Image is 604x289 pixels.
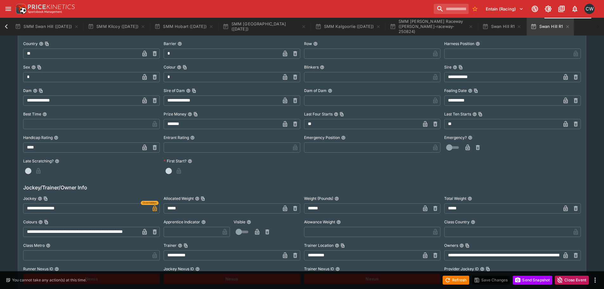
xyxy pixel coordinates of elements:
p: Entrant Rating [164,135,189,140]
button: Copy To Clipboard [39,89,43,93]
button: SMM Kilcoy ([DATE]) [84,18,149,36]
button: OwnersCopy To Clipboard [459,243,464,248]
button: Blinkers [320,65,324,69]
p: Prize Money [164,111,186,117]
button: Copy To Clipboard [465,243,470,248]
img: PriceKinetics [28,4,75,9]
button: Copy To Clipboard [43,196,48,201]
button: Harness Position [476,42,480,46]
button: CountryCopy To Clipboard [39,42,43,46]
button: SMM Swan Hill ([DATE]) [11,18,83,36]
p: Trainer Nexus ID [304,266,334,272]
button: open drawer [3,3,14,15]
p: Handicap Rating [23,135,53,140]
button: more [591,276,599,284]
p: Sex [23,64,30,70]
button: Copy To Clipboard [192,89,196,93]
button: TrainerCopy To Clipboard [178,243,182,248]
button: Copy To Clipboard [474,89,478,93]
p: Colours [23,219,37,225]
button: SMM Hobart ([DATE]) [151,18,218,36]
button: Class Country [471,220,475,224]
button: Swan Hill R1 [478,18,525,36]
p: Class Country [444,219,470,225]
button: Documentation [556,3,567,15]
button: Copy To Clipboard [458,65,463,69]
button: Swan Hill R1 [527,18,574,36]
button: Copy To Clipboard [184,243,188,248]
input: search [434,4,469,14]
button: JockeyCopy To Clipboard [38,196,42,201]
p: Provider Jockey ID [444,266,479,272]
button: Handicap Rating [54,135,58,140]
p: Jockey [23,196,36,201]
button: Visible [247,220,251,224]
p: Sire [444,64,451,70]
div: Clint Wallis [584,4,594,14]
button: Allocated WeightCopy To Clipboard [195,196,199,201]
button: Provider Jockey IDCopy To Clipboard [480,267,484,271]
button: Emergency? [468,135,472,140]
button: Copy To Clipboard [341,243,345,248]
button: Apprentice Indicator [201,220,206,224]
p: Barrier [164,41,176,46]
p: Allocated Weight [164,196,194,201]
button: Trainer Nexus ID [335,267,340,271]
p: Jockey Nexus ID [164,266,194,272]
button: Dam of Dam [328,89,332,93]
button: Entrant Rating [190,135,195,140]
button: No Bookmarks [470,4,480,14]
button: Barrier [178,42,182,46]
button: Clint Wallis [582,2,596,16]
button: Total Weight [468,196,472,201]
button: Send Snapshot [513,276,552,285]
button: Class Metro [46,243,50,248]
button: ColourCopy To Clipboard [177,65,181,69]
p: Weight (Pounds) [304,196,333,201]
button: Best Time [42,112,47,116]
button: SMM [GEOGRAPHIC_DATA] ([DATE]) [219,18,310,36]
button: SMM [PERSON_NAME] Raceway ([PERSON_NAME]-raceway-250824) [386,18,477,36]
p: Blinkers [304,64,319,70]
p: Last Four Starts [304,111,333,117]
p: Owners [444,243,458,248]
p: Dam of Dam [304,88,327,93]
button: Toggle light/dark mode [542,3,554,15]
p: Trainer [164,243,177,248]
button: Copy To Clipboard [45,42,49,46]
button: First Start? [188,159,192,163]
button: SireCopy To Clipboard [453,65,457,69]
span: Overridden [143,201,157,205]
button: Row [313,42,318,46]
p: Late Scratching? [23,158,54,164]
button: Copy To Clipboard [183,65,187,69]
button: Jockey Nexus ID [195,267,200,271]
button: Last Four StartsCopy To Clipboard [334,112,338,116]
button: SMM Kalgoorlie ([DATE]) [311,18,385,36]
button: Refresh [443,276,469,285]
p: Colour [164,64,176,70]
button: Foaling DateCopy To Clipboard [468,89,472,93]
button: Sire of DamCopy To Clipboard [186,89,191,93]
p: Dam [23,88,32,93]
p: Class Metro [23,243,45,248]
button: Late Scratching? [55,159,59,163]
p: Visible [234,219,245,225]
button: Emergency Position [341,135,346,140]
button: Prize MoneyCopy To Clipboard [188,112,192,116]
h6: Jockey/Trainer/Owner Info [23,184,581,191]
button: Copy To Clipboard [193,112,198,116]
p: Alowance Weight [304,219,335,225]
p: Best Time [23,111,41,117]
button: Connected to PK [529,3,541,15]
button: Notifications [569,3,581,15]
button: DamCopy To Clipboard [33,89,37,93]
img: Sportsbook Management [28,10,62,13]
p: Apprentice Indicator [164,219,200,225]
button: Weight (Pounds) [334,196,339,201]
p: Row [304,41,312,46]
button: Alowance Weight [336,220,341,224]
p: Emergency? [444,135,467,140]
img: PriceKinetics Logo [14,3,27,15]
button: Copy To Clipboard [486,267,490,271]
